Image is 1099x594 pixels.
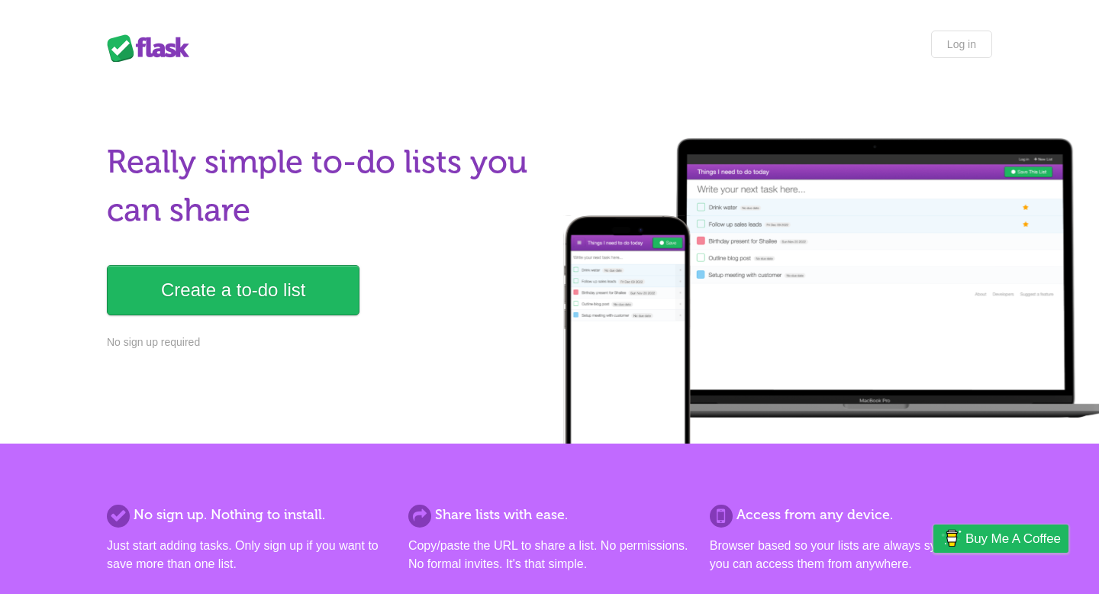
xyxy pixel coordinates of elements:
img: Buy me a coffee [941,525,962,551]
p: Just start adding tasks. Only sign up if you want to save more than one list. [107,537,389,573]
span: Buy me a coffee [965,525,1061,552]
h2: Share lists with ease. [408,505,691,525]
a: Log in [931,31,992,58]
a: Buy me a coffee [933,525,1068,553]
p: No sign up required [107,334,540,350]
div: Flask Lists [107,34,198,62]
h2: No sign up. Nothing to install. [107,505,389,525]
p: Browser based so your lists are always synced and you can access them from anywhere. [710,537,992,573]
p: Copy/paste the URL to share a list. No permissions. No formal invites. It's that simple. [408,537,691,573]
h1: Really simple to-do lists you can share [107,138,540,234]
h2: Access from any device. [710,505,992,525]
a: Create a to-do list [107,265,359,315]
